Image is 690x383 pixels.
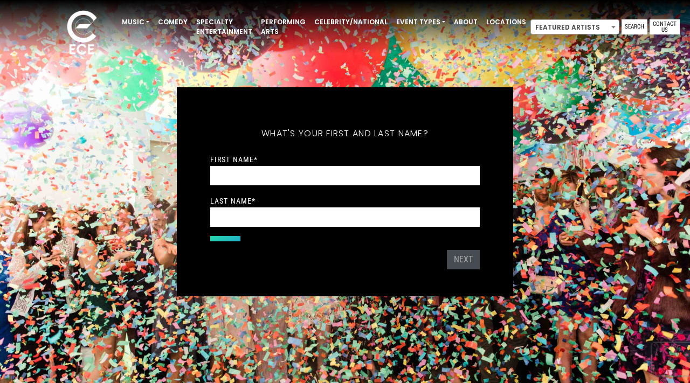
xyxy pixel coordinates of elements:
span: Featured Artists [530,19,619,34]
a: Locations [482,13,530,31]
a: About [450,13,482,31]
label: First Name [210,155,258,164]
a: Event Types [392,13,450,31]
a: Comedy [154,13,192,31]
h5: What's your first and last name? [210,114,480,153]
a: Search [622,19,647,34]
span: Featured Artists [531,20,619,35]
a: Performing Arts [257,13,310,41]
a: Contact Us [650,19,680,34]
img: ece_new_logo_whitev2-1.png [55,8,109,60]
label: Last Name [210,196,256,206]
a: Specialty Entertainment [192,13,257,41]
a: Music [118,13,154,31]
a: Celebrity/National [310,13,392,31]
